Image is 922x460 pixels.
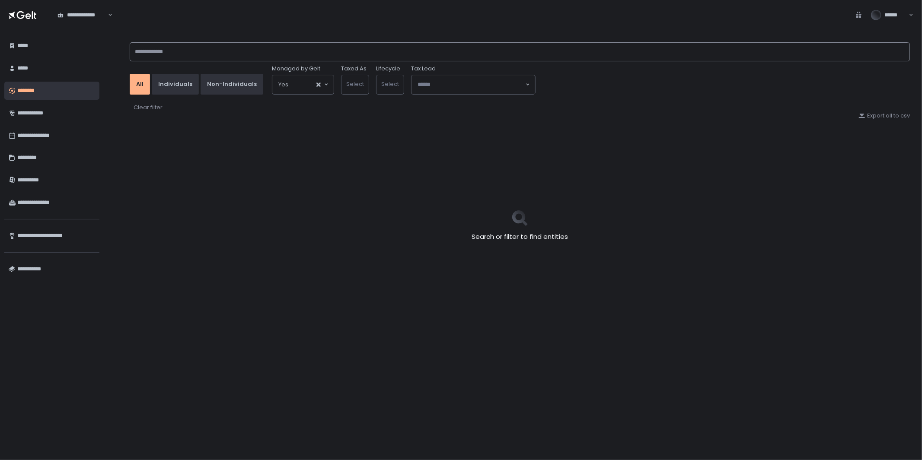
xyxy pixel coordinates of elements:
button: All [130,74,150,95]
span: Managed by Gelt [272,65,320,73]
h2: Search or filter to find entities [472,232,568,242]
div: Search for option [412,75,535,94]
button: Non-Individuals [201,74,263,95]
div: Search for option [272,75,334,94]
div: Search for option [52,6,112,24]
button: Individuals [152,74,199,95]
input: Search for option [288,80,316,89]
div: Non-Individuals [207,80,257,88]
div: All [136,80,144,88]
div: Individuals [158,80,192,88]
button: Export all to csv [858,112,910,120]
span: Select [381,80,399,88]
button: Clear Selected [316,82,321,87]
div: Clear filter [134,104,163,111]
span: Tax Lead [411,65,436,73]
button: Clear filter [133,103,163,112]
span: Select [346,80,364,88]
label: Taxed As [341,65,367,73]
input: Search for option [418,80,525,89]
span: Yes [278,80,288,89]
label: Lifecycle [376,65,400,73]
